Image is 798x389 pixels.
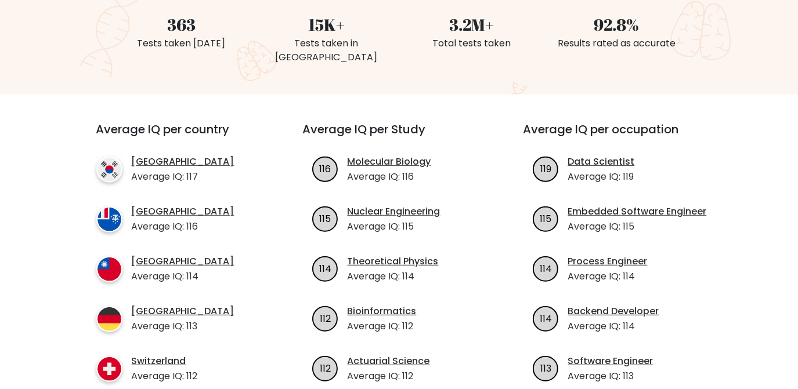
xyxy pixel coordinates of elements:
[568,205,707,219] a: Embedded Software Engineer
[303,122,496,150] h3: Average IQ per Study
[568,304,659,318] a: Backend Developer
[132,369,198,383] p: Average IQ: 112
[568,170,635,184] p: Average IQ: 119
[568,354,653,368] a: Software Engineer
[96,206,122,232] img: country
[568,155,635,169] a: Data Scientist
[261,12,392,37] div: 15K+
[551,12,683,37] div: 92.8%
[320,311,331,325] text: 112
[348,354,430,368] a: Actuarial Science
[116,12,247,37] div: 363
[540,162,551,175] text: 119
[568,220,707,234] p: Average IQ: 115
[348,255,439,268] a: Theoretical Physics
[540,361,551,375] text: 113
[406,37,537,50] div: Total tests taken
[348,170,431,184] p: Average IQ: 116
[132,255,234,268] a: [GEOGRAPHIC_DATA]
[551,37,683,50] div: Results rated as accurate
[523,122,716,150] h3: Average IQ per occupation
[261,37,392,64] div: Tests taken in [GEOGRAPHIC_DATA]
[540,261,552,275] text: 114
[132,170,234,184] p: Average IQ: 117
[132,220,234,234] p: Average IQ: 116
[568,270,648,283] p: Average IQ: 114
[96,306,122,332] img: country
[348,205,440,219] a: Nuclear Engineering
[348,369,430,383] p: Average IQ: 112
[348,220,440,234] p: Average IQ: 115
[132,155,234,169] a: [GEOGRAPHIC_DATA]
[132,319,234,333] p: Average IQ: 113
[348,155,431,169] a: Molecular Biology
[319,261,331,275] text: 114
[319,162,331,175] text: 116
[540,311,552,325] text: 114
[116,37,247,50] div: Tests taken [DATE]
[132,354,198,368] a: Switzerland
[96,256,122,282] img: country
[96,157,122,183] img: country
[406,12,537,37] div: 3.2M+
[568,369,653,383] p: Average IQ: 113
[348,319,417,333] p: Average IQ: 112
[568,319,659,333] p: Average IQ: 114
[319,212,331,225] text: 115
[132,304,234,318] a: [GEOGRAPHIC_DATA]
[132,270,234,283] p: Average IQ: 114
[96,122,261,150] h3: Average IQ per country
[540,212,551,225] text: 115
[348,270,439,283] p: Average IQ: 114
[348,304,417,318] a: Bioinformatics
[132,205,234,219] a: [GEOGRAPHIC_DATA]
[96,356,122,382] img: country
[320,361,331,375] text: 112
[568,255,648,268] a: Process Engineer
